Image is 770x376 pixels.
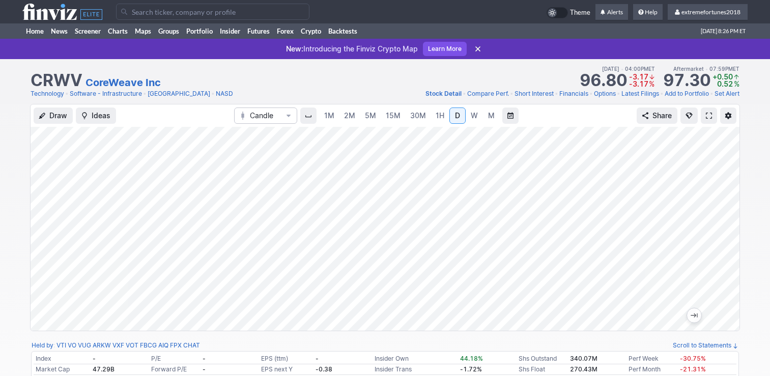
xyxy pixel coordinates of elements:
h1: CRWV [31,72,82,89]
span: -21.31% [680,365,706,373]
a: Financials [559,89,588,99]
a: 1M [320,108,339,124]
td: Forward P/E [149,364,201,375]
span: • [555,89,558,99]
span: -30.75% [680,355,706,362]
a: Compare Perf. [467,89,509,99]
span: -3.17 [629,79,648,88]
a: NASD [216,89,233,99]
a: Charts [104,23,131,39]
a: Alerts [595,4,628,20]
span: W [471,111,478,120]
a: Learn More [423,42,467,56]
a: Backtests [325,23,361,39]
a: Options [594,89,616,99]
span: Latest Filings [621,90,659,97]
b: - [93,355,96,362]
a: [GEOGRAPHIC_DATA] [148,89,210,99]
a: VOT [126,340,138,351]
a: Technology [31,89,64,99]
a: Futures [244,23,273,39]
a: VXF [112,340,124,351]
span: • [463,89,466,99]
span: 0.52 [717,79,733,88]
a: FBCG [140,340,157,351]
span: M [488,111,495,120]
span: 2M [344,111,355,120]
span: 1H [436,111,444,120]
strong: 97.30 [663,72,710,89]
button: Chart Type [234,108,297,124]
span: • [589,89,593,99]
span: 44.18% [460,355,483,362]
span: +0.50 [712,72,733,81]
a: Held by [32,341,53,349]
a: Portfolio [183,23,216,39]
a: Forex [273,23,297,39]
a: 5M [360,108,381,124]
button: Ideas [76,108,116,124]
span: Ideas [92,111,110,121]
a: Latest Filings [621,89,659,99]
a: extremefortunes2018 [668,4,748,20]
b: -1.72% [460,365,482,373]
span: extremefortunes2018 [681,8,740,16]
td: Shs Outstand [517,354,568,364]
a: Set Alert [715,89,739,99]
a: 2M [339,108,360,124]
a: Add to Portfolio [665,89,709,99]
span: 5M [365,111,376,120]
a: D [449,108,466,124]
td: Insider Trans [373,364,458,375]
a: Screener [71,23,104,39]
a: CoreWeave Inc [85,75,161,90]
button: Range [502,108,519,124]
span: [DATE] 04:00PM ET [602,64,655,73]
strong: 96.80 [580,72,627,89]
span: Compare Perf. [467,90,509,97]
span: Share [652,111,672,121]
a: VUG [78,340,91,351]
a: 30M [406,108,431,124]
button: Explore new features [680,108,698,124]
a: FPX [170,340,182,351]
span: [DATE] 8:26 PM ET [701,23,746,39]
b: 270.43M [570,365,597,373]
td: Perf Week [626,354,678,364]
a: CHAT [183,340,200,351]
a: M [483,108,499,124]
span: 1M [324,111,334,120]
td: Insider Own [373,354,458,364]
span: Draw [49,111,67,121]
span: Candle [250,111,281,121]
span: -3.17 [629,72,648,81]
a: 1H [431,108,449,124]
span: Aftermarket 07:59PM ET [673,64,739,73]
a: Software - Infrastructure [70,89,142,99]
span: Stock Detail [425,90,462,97]
b: 340.07M [570,355,597,362]
span: % [649,79,654,88]
a: Groups [155,23,183,39]
span: • [510,89,514,99]
a: Insider [216,23,244,39]
span: • [710,89,714,99]
b: 47.29B [93,365,115,373]
a: Maps [131,23,155,39]
p: Introducing the Finviz Crypto Map [286,44,418,54]
a: Short Interest [515,89,554,99]
a: VO [68,340,76,351]
button: Share [637,108,677,124]
span: • [211,89,215,99]
span: • [65,89,69,99]
span: 15M [386,111,401,120]
b: -0.38 [316,365,332,373]
a: Scroll to Statements [673,341,738,349]
span: 30M [410,111,426,120]
td: Perf Month [626,364,678,375]
span: • [617,89,620,99]
a: Fullscreen [701,108,717,124]
input: Search [116,4,309,20]
td: Shs Float [517,364,568,375]
a: W [466,108,482,124]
